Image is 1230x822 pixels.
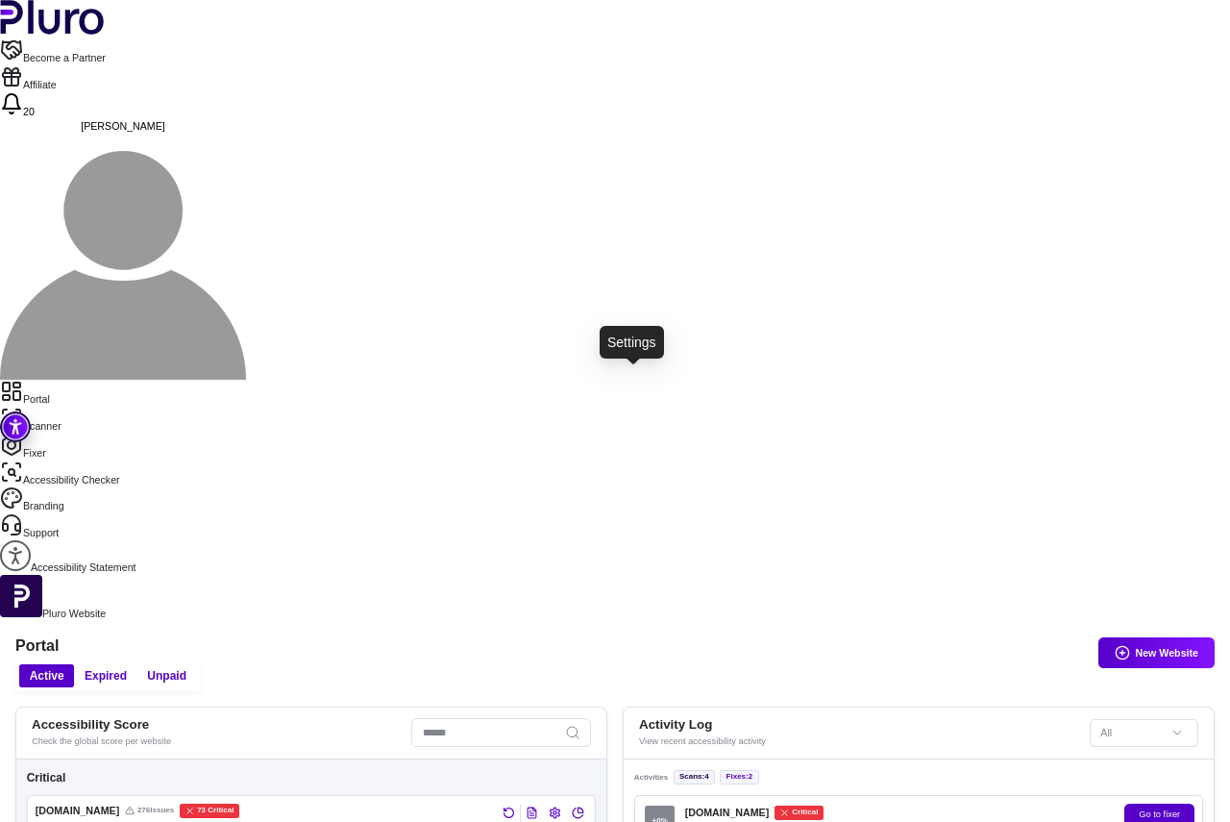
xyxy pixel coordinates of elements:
div: Check the global score per website [32,735,402,748]
button: Open website overview [570,804,588,822]
span: Expired [85,668,127,684]
h3: Critical [27,770,597,785]
span: Active [30,668,64,684]
div: Critical [775,806,824,820]
span: [PERSON_NAME] [81,120,165,132]
div: Activities [634,770,1204,785]
h4: [DOMAIN_NAME] [685,806,770,820]
span: 20 [23,106,35,117]
button: Unpaid [137,664,197,687]
div: Settings [600,326,664,359]
div: 276 Issues [125,806,175,816]
input: Search [411,718,591,747]
button: Reset the cache [501,804,519,822]
span: 4 [704,772,708,781]
span: Unpaid [147,668,186,684]
li: fixes : [720,770,758,785]
button: New Website [1098,637,1215,669]
div: View recent accessibility activity [639,735,1079,748]
button: Reports [524,804,542,822]
button: Active [19,664,74,687]
button: Open settings [547,804,565,822]
h3: [DOMAIN_NAME] [36,804,120,818]
li: scans : [674,770,715,785]
button: Expired [74,664,136,687]
div: 73 Critical [180,804,239,818]
h2: Activity Log [639,717,1079,733]
div: Set sorting [1090,719,1198,747]
h2: Accessibility Score [32,717,402,733]
span: 2 [749,772,752,781]
h1: Portal [15,636,1215,655]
